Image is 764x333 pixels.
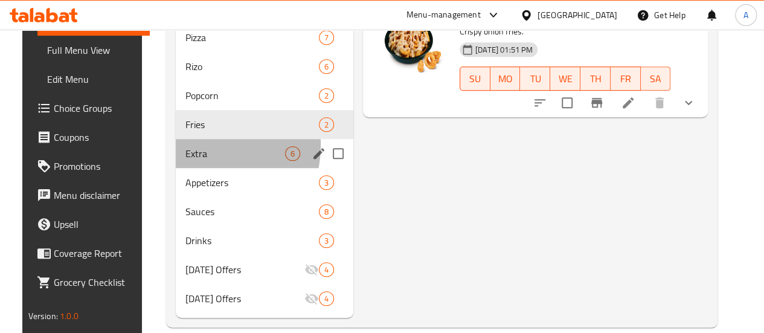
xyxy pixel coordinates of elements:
a: Choice Groups [27,94,150,123]
span: Upsell [54,217,140,231]
div: Appetizers3 [176,168,353,197]
a: Edit menu item [621,95,635,110]
span: A [743,8,748,22]
span: 4 [319,264,333,276]
span: Drinks [185,233,319,248]
div: Fries2 [176,110,353,139]
span: [DATE] 01:51 PM [470,44,538,56]
div: items [319,233,334,248]
a: Edit Menu [37,65,150,94]
div: items [285,146,300,161]
a: Upsell [27,210,150,239]
button: Branch-specific-item [582,88,611,117]
span: Sauces [185,204,319,219]
span: Promotions [54,159,140,173]
div: items [319,291,334,306]
span: 6 [319,61,333,73]
div: Sauces8 [176,197,353,226]
button: SU [460,66,490,91]
a: Coverage Report [27,239,150,268]
img: Curly Fries [373,4,450,81]
span: TU [525,70,545,88]
span: 6 [286,148,300,160]
div: items [319,88,334,103]
span: Select to update [554,90,580,115]
div: Popcorn2 [176,81,353,110]
button: WE [550,66,580,91]
span: WE [555,70,576,88]
div: items [319,30,334,45]
button: TH [580,66,611,91]
div: Pizza7 [176,23,353,52]
div: items [319,175,334,190]
a: Grocery Checklist [27,268,150,297]
span: Coupons [54,130,140,144]
span: Choice Groups [54,101,140,115]
button: FR [611,66,641,91]
span: 1.0.0 [60,308,79,324]
a: Menu disclaimer [27,181,150,210]
div: [DATE] Offers4 [176,255,353,284]
span: SU [465,70,486,88]
span: [DATE] Offers [185,262,304,277]
div: items [319,262,334,277]
button: TU [520,66,550,91]
span: Grocery Checklist [54,275,140,289]
span: Appetizers [185,175,319,190]
span: 3 [319,177,333,189]
a: Full Menu View [37,36,150,65]
button: delete [645,88,674,117]
span: 4 [319,293,333,305]
span: TH [585,70,606,88]
span: Menu disclaimer [54,188,140,202]
svg: Inactive section [304,262,319,277]
span: Extra [185,146,285,161]
span: Coverage Report [54,246,140,260]
span: 3 [319,235,333,247]
div: [DATE] Offers4 [176,284,353,313]
svg: Inactive section [304,291,319,306]
span: FR [615,70,636,88]
svg: Show Choices [681,95,696,110]
div: Extra6edit [176,139,353,168]
div: Ramadan Offers [185,262,304,277]
div: items [319,204,334,219]
span: Edit Menu [47,72,140,86]
button: SA [641,66,671,91]
span: Pizza [185,30,319,45]
span: 8 [319,206,333,218]
button: MO [490,66,521,91]
span: [DATE] Offers [185,291,304,306]
div: Drinks3 [176,226,353,255]
p: Crispy onion fries. [460,24,670,39]
span: MO [495,70,516,88]
button: show more [674,88,703,117]
a: Coupons [27,123,150,152]
div: items [319,59,334,74]
span: Full Menu View [47,43,140,57]
span: 7 [319,32,333,44]
div: Ramadan Offers [185,291,304,306]
span: Fries [185,117,319,132]
span: Popcorn [185,88,319,103]
div: Menu-management [406,8,481,22]
div: [GEOGRAPHIC_DATA] [538,8,617,22]
a: Promotions [27,152,150,181]
span: 2 [319,119,333,131]
div: Rizo6 [176,52,353,81]
span: SA [646,70,666,88]
button: sort-choices [525,88,554,117]
button: edit [310,144,328,163]
span: 2 [319,90,333,102]
span: Version: [28,308,58,324]
span: Rizo [185,59,319,74]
